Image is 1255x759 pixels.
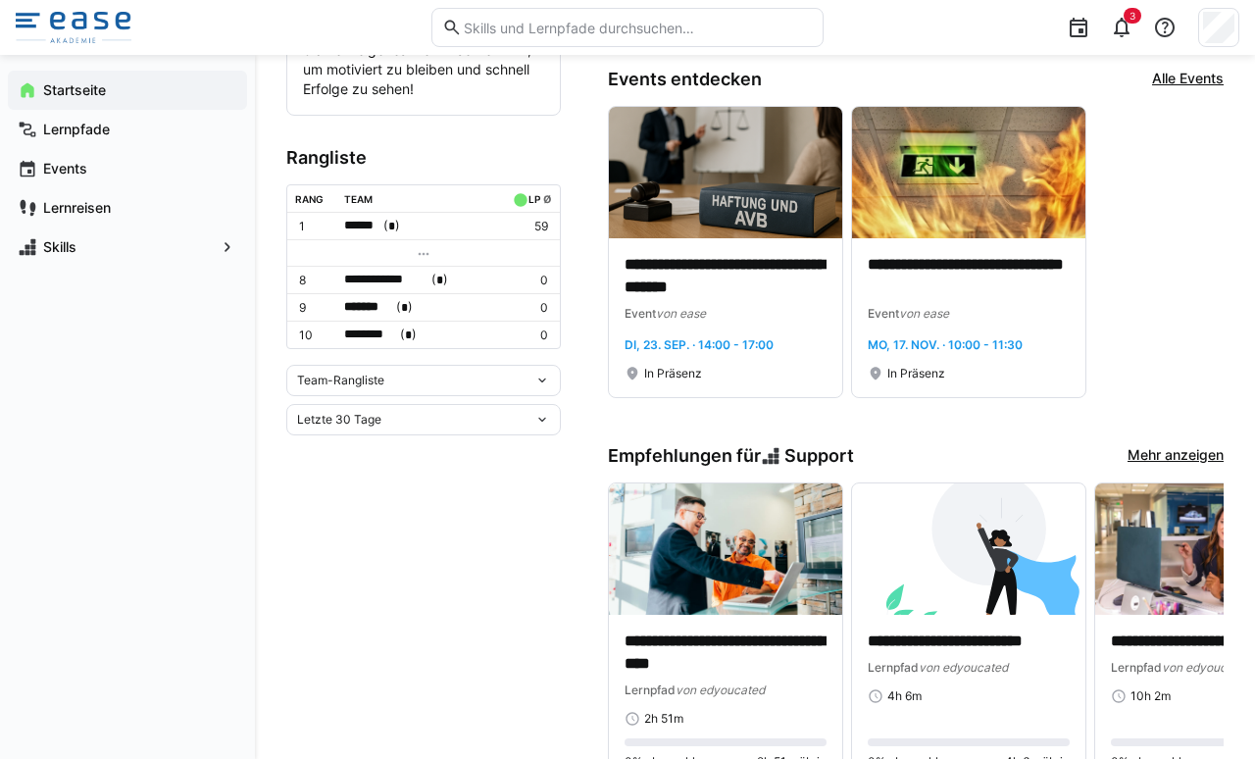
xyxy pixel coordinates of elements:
[297,373,384,388] span: Team-Rangliste
[625,306,656,321] span: Event
[1130,688,1171,704] span: 10h 2m
[295,193,324,205] div: Rang
[887,688,922,704] span: 4h 6m
[462,19,813,36] input: Skills und Lernpfade durchsuchen…
[1128,445,1224,467] a: Mehr anzeigen
[784,445,854,467] span: Support
[1111,660,1162,675] span: Lernpfad
[868,337,1023,352] span: Mo, 17. Nov. · 10:00 - 11:30
[400,325,417,345] span: ( )
[609,107,842,238] img: image
[1162,660,1251,675] span: von edyoucated
[852,107,1085,238] img: image
[868,306,899,321] span: Event
[608,69,762,90] h3: Events entdecken
[625,337,774,352] span: Di, 23. Sep. · 14:00 - 17:00
[396,297,413,318] span: ( )
[299,300,328,316] p: 9
[887,366,945,381] span: In Präsenz
[509,273,548,288] p: 0
[303,40,544,99] p: Sich ein eigenes Ziel zu setzen hilft, um motiviert zu bleiben und schnell Erfolge zu sehen!
[919,660,1008,675] span: von edyoucated
[644,711,683,727] span: 2h 51m
[676,683,765,697] span: von edyoucated
[625,683,676,697] span: Lernpfad
[644,366,702,381] span: In Präsenz
[543,189,552,206] a: ø
[609,483,842,615] img: image
[299,219,328,234] p: 1
[1152,69,1224,90] a: Alle Events
[868,660,919,675] span: Lernpfad
[286,147,561,169] h3: Rangliste
[344,193,373,205] div: Team
[297,412,381,428] span: Letzte 30 Tage
[899,306,949,321] span: von ease
[656,306,706,321] span: von ease
[431,270,448,290] span: ( )
[299,273,328,288] p: 8
[528,193,540,205] div: LP
[383,216,400,236] span: ( )
[509,328,548,343] p: 0
[509,300,548,316] p: 0
[608,445,854,467] h3: Empfehlungen für
[1129,10,1135,22] span: 3
[852,483,1085,615] img: image
[509,219,548,234] p: 59
[299,328,328,343] p: 10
